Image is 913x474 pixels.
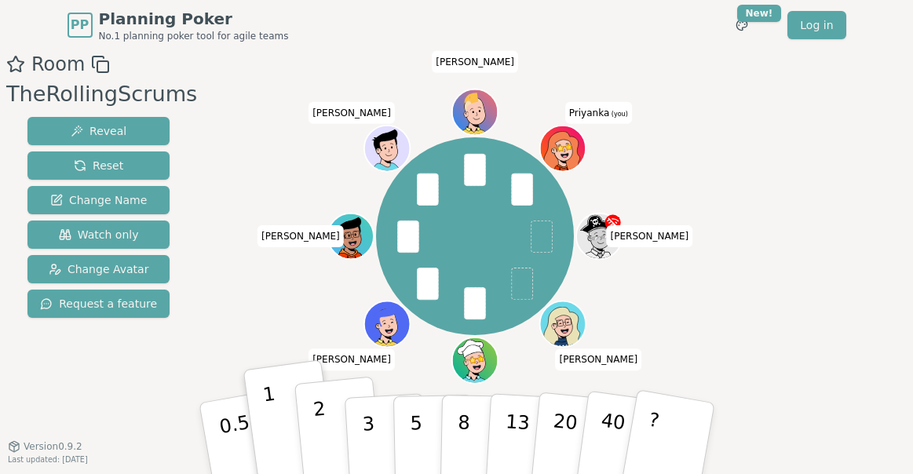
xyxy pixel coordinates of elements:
[6,78,197,111] div: TheRollingScrums
[8,455,88,464] span: Last updated: [DATE]
[565,102,632,124] span: Click to change your name
[27,221,170,249] button: Watch only
[309,102,395,124] span: Click to change your name
[787,11,845,39] a: Log in
[737,5,782,22] div: New!
[71,16,89,35] span: PP
[6,50,25,78] button: Add as favourite
[27,290,170,318] button: Request a feature
[31,50,85,78] span: Room
[59,227,139,242] span: Watch only
[609,111,628,118] span: (you)
[27,151,170,180] button: Reset
[40,296,157,312] span: Request a feature
[261,383,285,469] p: 1
[49,261,149,277] span: Change Avatar
[74,158,123,173] span: Reset
[8,440,82,453] button: Version0.9.2
[71,123,126,139] span: Reveal
[50,192,147,208] span: Change Name
[24,440,82,453] span: Version 0.9.2
[542,127,585,170] button: Click to change your avatar
[555,348,641,370] span: Click to change your name
[432,51,518,73] span: Click to change your name
[27,186,170,214] button: Change Name
[99,8,289,30] span: Planning Poker
[728,11,756,39] button: New!
[68,8,289,42] a: PPPlanning PokerNo.1 planning poker tool for agile teams
[309,348,395,370] span: Click to change your name
[257,225,344,247] span: Click to change your name
[27,255,170,283] button: Change Avatar
[99,30,289,42] span: No.1 planning poker tool for agile teams
[27,117,170,145] button: Reveal
[607,225,693,247] span: Click to change your name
